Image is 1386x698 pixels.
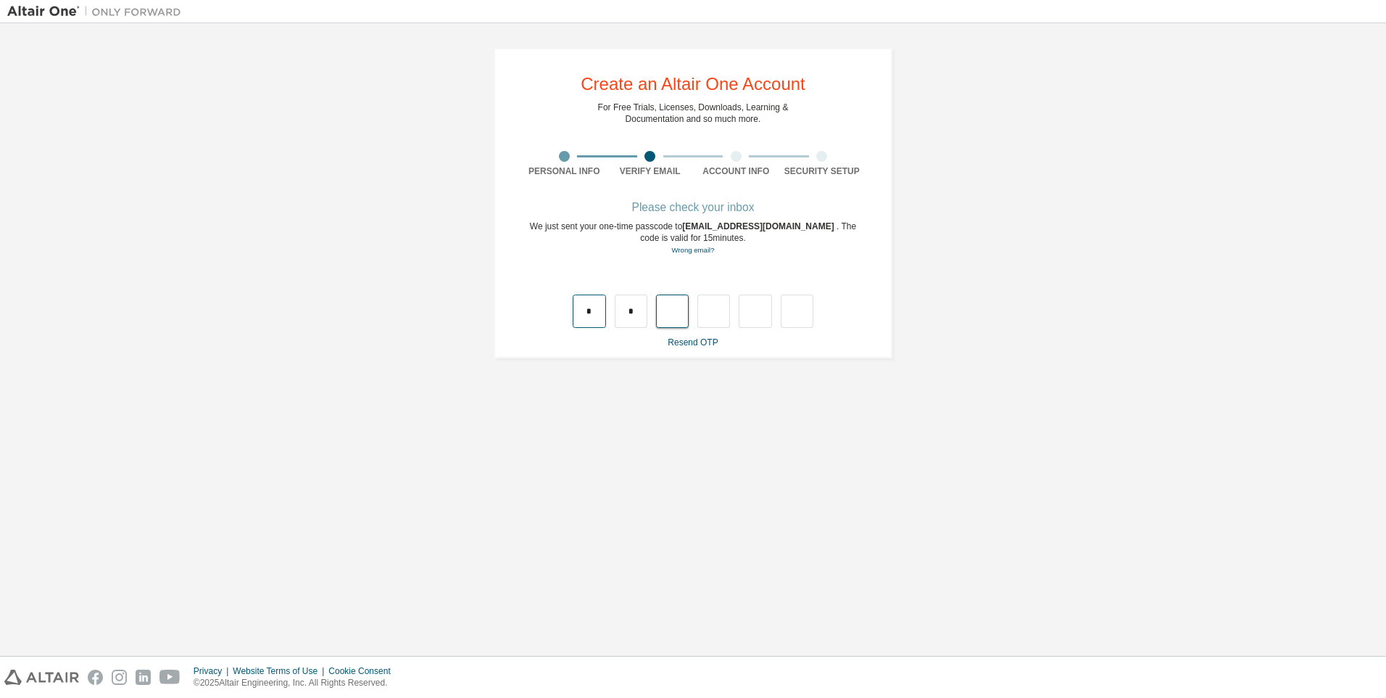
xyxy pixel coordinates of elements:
img: youtube.svg [159,670,180,685]
a: Go back to the registration form [671,246,714,254]
div: We just sent your one-time passcode to . The code is valid for 15 minutes. [521,221,865,256]
div: Verify Email [607,165,694,177]
div: Account Info [693,165,779,177]
span: [EMAIL_ADDRESS][DOMAIN_NAME] [682,221,837,231]
div: Website Terms of Use [233,665,328,677]
div: For Free Trials, Licenses, Downloads, Learning & Documentation and so much more. [598,102,789,125]
div: Security Setup [779,165,866,177]
img: altair_logo.svg [4,670,79,685]
div: Privacy [194,665,233,677]
img: Altair One [7,4,188,19]
img: instagram.svg [112,670,127,685]
div: Create an Altair One Account [581,75,805,93]
div: Please check your inbox [521,203,865,212]
a: Resend OTP [668,337,718,348]
div: Cookie Consent [328,665,399,677]
p: © 2025 Altair Engineering, Inc. All Rights Reserved. [194,677,399,689]
img: facebook.svg [88,670,103,685]
div: Personal Info [521,165,607,177]
img: linkedin.svg [136,670,151,685]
